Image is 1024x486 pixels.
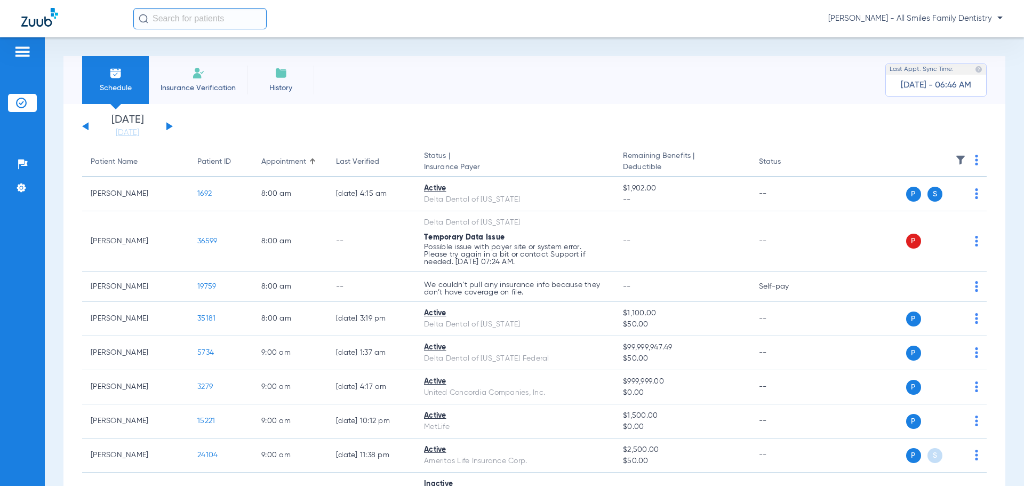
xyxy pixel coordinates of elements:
[197,417,215,425] span: 15221
[91,156,180,168] div: Patient Name
[255,83,306,93] span: History
[424,444,606,456] div: Active
[82,370,189,404] td: [PERSON_NAME]
[253,404,327,439] td: 9:00 AM
[109,67,122,79] img: Schedule
[82,272,189,302] td: [PERSON_NAME]
[750,336,822,370] td: --
[424,308,606,319] div: Active
[750,147,822,177] th: Status
[623,183,741,194] span: $1,902.00
[906,187,921,202] span: P
[424,183,606,194] div: Active
[424,217,606,228] div: Delta Dental of [US_STATE]
[623,342,741,353] span: $99,999,947.49
[424,387,606,399] div: United Concordia Companies, Inc.
[890,64,954,75] span: Last Appt. Sync Time:
[828,13,1003,24] span: [PERSON_NAME] - All Smiles Family Dentistry
[424,456,606,467] div: Ameritas Life Insurance Corp.
[139,14,148,23] img: Search Icon
[750,272,822,302] td: Self-pay
[157,83,239,93] span: Insurance Verification
[623,194,741,205] span: --
[906,414,921,429] span: P
[327,211,415,272] td: --
[424,194,606,205] div: Delta Dental of [US_STATE]
[197,315,215,322] span: 35181
[261,156,306,168] div: Appointment
[82,336,189,370] td: [PERSON_NAME]
[14,45,31,58] img: hamburger-icon
[91,156,138,168] div: Patient Name
[21,8,58,27] img: Zuub Logo
[253,370,327,404] td: 9:00 AM
[95,115,159,138] li: [DATE]
[623,376,741,387] span: $999,999.00
[623,456,741,467] span: $50.00
[192,67,205,79] img: Manual Insurance Verification
[253,177,327,211] td: 8:00 AM
[623,308,741,319] span: $1,100.00
[424,342,606,353] div: Active
[623,444,741,456] span: $2,500.00
[253,211,327,272] td: 8:00 AM
[424,281,606,296] p: We couldn’t pull any insurance info because they don’t have coverage on file.
[82,439,189,473] td: [PERSON_NAME]
[327,336,415,370] td: [DATE] 1:37 AM
[253,302,327,336] td: 8:00 AM
[623,162,741,173] span: Deductible
[327,302,415,336] td: [DATE] 3:19 PM
[424,234,505,241] span: Temporary Data Issue
[82,302,189,336] td: [PERSON_NAME]
[327,404,415,439] td: [DATE] 10:12 PM
[197,283,216,290] span: 19759
[623,319,741,330] span: $50.00
[975,313,978,324] img: group-dot-blue.svg
[955,155,966,165] img: filter.svg
[197,383,213,391] span: 3279
[275,67,287,79] img: History
[975,236,978,246] img: group-dot-blue.svg
[327,272,415,302] td: --
[424,421,606,433] div: MetLife
[975,155,978,165] img: group-dot-blue.svg
[975,188,978,199] img: group-dot-blue.svg
[623,410,741,421] span: $1,500.00
[975,416,978,426] img: group-dot-blue.svg
[750,404,822,439] td: --
[975,381,978,392] img: group-dot-blue.svg
[971,435,1024,486] iframe: Chat Widget
[623,421,741,433] span: $0.00
[975,66,982,73] img: last sync help info
[327,177,415,211] td: [DATE] 4:15 AM
[424,243,606,266] p: Possible issue with payer site or system error. Please try again in a bit or contact Support if n...
[261,156,319,168] div: Appointment
[614,147,750,177] th: Remaining Benefits |
[197,237,217,245] span: 36599
[336,156,379,168] div: Last Verified
[906,312,921,326] span: P
[415,147,614,177] th: Status |
[906,234,921,249] span: P
[927,187,942,202] span: S
[906,380,921,395] span: P
[82,211,189,272] td: [PERSON_NAME]
[82,177,189,211] td: [PERSON_NAME]
[901,80,971,91] span: [DATE] - 06:46 AM
[750,211,822,272] td: --
[197,190,212,197] span: 1692
[623,283,631,290] span: --
[82,404,189,439] td: [PERSON_NAME]
[750,439,822,473] td: --
[906,448,921,463] span: P
[424,319,606,330] div: Delta Dental of [US_STATE]
[253,336,327,370] td: 9:00 AM
[623,353,741,364] span: $50.00
[623,237,631,245] span: --
[424,353,606,364] div: Delta Dental of [US_STATE] Federal
[197,349,214,356] span: 5734
[197,156,231,168] div: Patient ID
[424,162,606,173] span: Insurance Payer
[750,302,822,336] td: --
[750,177,822,211] td: --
